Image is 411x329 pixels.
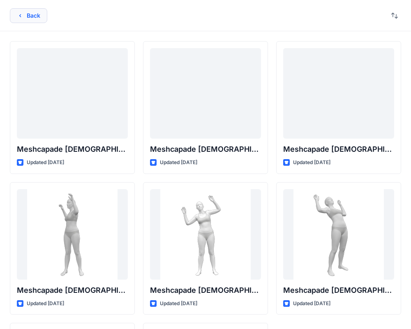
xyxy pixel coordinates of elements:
[293,158,330,167] p: Updated [DATE]
[283,48,394,139] a: Meshcapade Male Bend Forward To Back Animation
[283,144,394,155] p: Meshcapade [DEMOGRAPHIC_DATA] Bend Forward To Back Animation
[150,285,261,296] p: Meshcapade [DEMOGRAPHIC_DATA] Bend Side to Side Animation
[283,189,394,280] a: Meshcapade Female Bend Forward to Back Animation
[10,8,47,23] button: Back
[27,158,64,167] p: Updated [DATE]
[150,189,261,280] a: Meshcapade Female Bend Side to Side Animation
[150,48,261,139] a: Meshcapade Male Bend Side To Side Animation
[17,285,128,296] p: Meshcapade [DEMOGRAPHIC_DATA] Stretch Side To Side Animation
[283,285,394,296] p: Meshcapade [DEMOGRAPHIC_DATA] Bend Forward to Back Animation
[293,299,330,308] p: Updated [DATE]
[160,158,197,167] p: Updated [DATE]
[17,48,128,139] a: Meshcapade Male Stretch Side To Side Animation
[150,144,261,155] p: Meshcapade [DEMOGRAPHIC_DATA] Bend Side To Side Animation
[17,144,128,155] p: Meshcapade [DEMOGRAPHIC_DATA] Stretch Side To Side Animation
[17,189,128,280] a: Meshcapade Female Stretch Side To Side Animation
[160,299,197,308] p: Updated [DATE]
[27,299,64,308] p: Updated [DATE]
